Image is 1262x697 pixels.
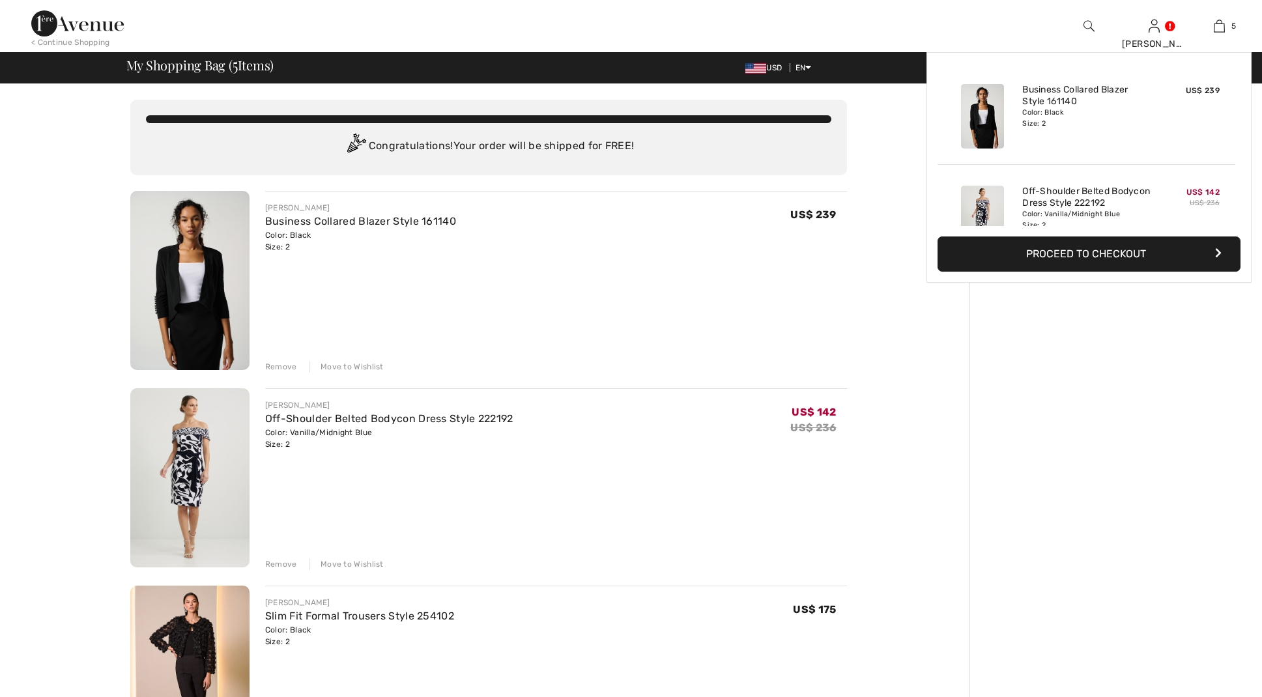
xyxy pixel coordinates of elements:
[1149,20,1160,32] a: Sign In
[961,84,1004,149] img: Business Collared Blazer Style 161140
[126,59,274,72] span: My Shopping Bag ( Items)
[265,427,513,450] div: Color: Vanilla/Midnight Blue Size: 2
[1022,107,1151,128] div: Color: Black Size: 2
[1186,188,1220,197] span: US$ 142
[265,558,297,570] div: Remove
[265,361,297,373] div: Remove
[1149,18,1160,34] img: My Info
[31,36,110,48] div: < Continue Shopping
[309,558,384,570] div: Move to Wishlist
[309,361,384,373] div: Move to Wishlist
[265,412,513,425] a: Off-Shoulder Belted Bodycon Dress Style 222192
[1022,84,1151,107] a: Business Collared Blazer Style 161140
[265,597,454,608] div: [PERSON_NAME]
[1022,209,1151,230] div: Color: Vanilla/Midnight Blue Size: 2
[1022,186,1151,209] a: Off-Shoulder Belted Bodycon Dress Style 222192
[31,10,124,36] img: 1ère Avenue
[146,134,831,160] div: Congratulations! Your order will be shipped for FREE!
[792,406,836,418] span: US$ 142
[1231,20,1236,32] span: 5
[130,388,250,567] img: Off-Shoulder Belted Bodycon Dress Style 222192
[1186,86,1220,95] span: US$ 239
[130,191,250,370] img: Business Collared Blazer Style 161140
[745,63,766,74] img: US Dollar
[265,202,456,214] div: [PERSON_NAME]
[938,236,1240,272] button: Proceed to Checkout
[265,624,454,647] div: Color: Black Size: 2
[1122,37,1186,51] div: [PERSON_NAME]
[343,134,369,160] img: Congratulation2.svg
[1214,18,1225,34] img: My Bag
[265,610,454,622] a: Slim Fit Formal Trousers Style 254102
[1083,18,1095,34] img: search the website
[790,208,836,221] span: US$ 239
[1190,199,1220,207] s: US$ 236
[745,63,787,72] span: USD
[796,63,812,72] span: EN
[265,229,456,253] div: Color: Black Size: 2
[265,399,513,411] div: [PERSON_NAME]
[1187,18,1251,34] a: 5
[233,55,238,72] span: 5
[961,186,1004,250] img: Off-Shoulder Belted Bodycon Dress Style 222192
[265,215,456,227] a: Business Collared Blazer Style 161140
[793,603,836,616] span: US$ 175
[790,421,836,434] s: US$ 236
